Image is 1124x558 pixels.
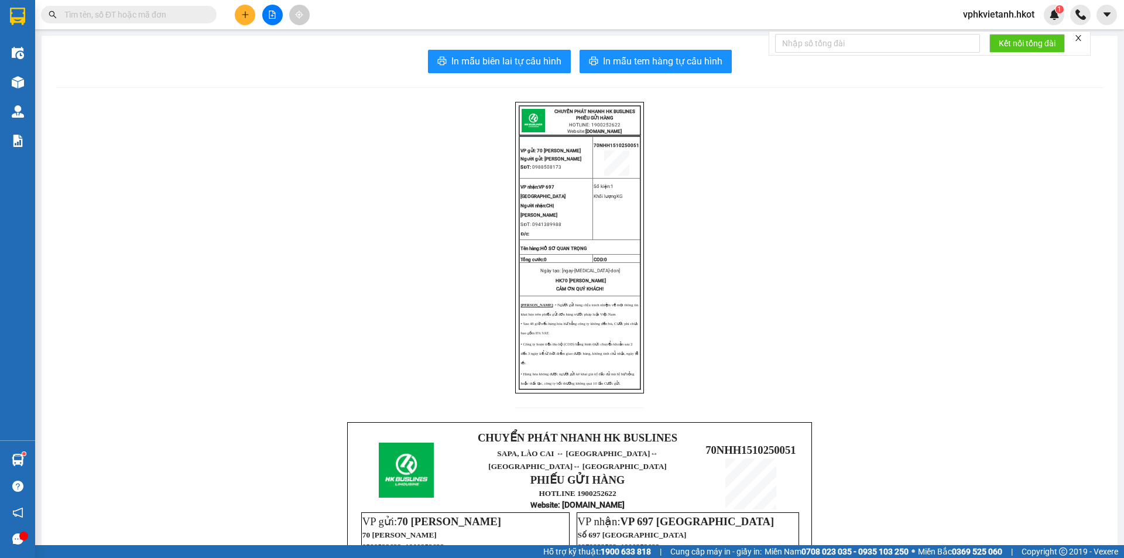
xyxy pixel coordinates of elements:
span: HK70 [PERSON_NAME] [556,278,606,283]
span: • Hàng hóa không được người gửi kê khai giá trị đầy đủ mà bị hư hỏng hoặc thất lạc, công ty bồi t... [520,372,634,385]
span: aim [295,11,303,19]
span: 0588522622, 1900252622 [362,542,444,551]
span: KG [616,194,622,199]
span: question-circle [12,481,23,492]
span: Tổng cước: [520,257,547,262]
img: warehouse-icon [12,454,24,466]
span: Số 697 [GEOGRAPHIC_DATA] [578,530,687,539]
span: Website [530,501,558,509]
button: aim [289,5,310,25]
span: file-add [268,11,276,19]
span: : • Người gửi hàng chịu trách nhiệm về mọi thông tin khai báo trên phiếu gửi đơn hàng trước pháp ... [520,303,638,316]
span: Ngày tạo: [ngay-[MEDICAL_DATA]-don] [540,268,620,273]
span: Khối lượng [594,194,616,199]
span: notification [12,507,23,518]
span: HOTLINE: 1900252622 [569,122,621,128]
span: Kết nối tổng đài [999,37,1056,50]
span: | [1011,545,1013,558]
sup: 1 [1056,5,1064,13]
span: 0 [604,257,607,262]
span: CHỊ [PERSON_NAME] [520,203,557,218]
span: close [1074,34,1082,42]
span: | [660,545,662,558]
button: caret-down [1096,5,1117,25]
span: CẢM ƠN QUÝ KHÁCH! [556,286,604,292]
span: 70 [PERSON_NAME] [362,530,437,539]
strong: Tên hàng: [520,246,587,251]
span: Đ/c: [520,231,529,237]
span: ⚪️ [911,549,915,554]
strong: CHUYỂN PHÁT NHANH HK BUSLINES [478,432,677,444]
img: icon-new-feature [1049,9,1060,20]
span: 0 [544,257,547,262]
strong: [DOMAIN_NAME] [585,129,622,134]
span: 1 [611,184,614,189]
span: • Công ty hoàn tiền thu hộ (COD) bằng hình thức chuyển khoản sau 2 đến 3 ngày kể từ thời điểm gia... [520,342,638,365]
span: • Sau 48 giờ nếu hàng hóa hư hỏng công ty không đền bù, Cước phí chưa bao gồm 8% VAT. [520,321,638,335]
img: logo [379,443,434,498]
strong: : [DOMAIN_NAME] [530,500,625,509]
span: VP nhận: [578,515,775,528]
span: Hỗ trợ kỹ thuật: [543,545,651,558]
span: VP 697 [GEOGRAPHIC_DATA] [520,184,566,199]
span: plus [241,11,249,19]
strong: PHIẾU GỬI HÀNG [530,474,625,486]
span: 0379232522, 1900252622 [578,542,660,551]
strong: 1900 633 818 [601,547,651,556]
strong: 0708 023 035 - 0935 103 250 [801,547,909,556]
span: search [49,11,57,19]
span: copyright [1059,547,1067,556]
button: Kết nối tổng đài [989,34,1065,53]
strong: CHUYỂN PHÁT NHANH HK BUSLINES [554,109,635,114]
img: phone-icon [1075,9,1086,20]
span: vphkvietanh.hkot [954,7,1044,22]
strong: HOTLINE 1900252622 [539,489,616,498]
span: In mẫu biên lai tự cấu hình [451,54,561,69]
sup: 1 [22,452,26,456]
span: In mẫu tem hàng tự cấu hình [603,54,722,69]
span: Website: [567,129,622,134]
img: logo-vxr [10,8,25,25]
span: 70NHH1510250051 [705,444,796,456]
span: 70 [PERSON_NAME] [537,148,581,153]
span: ↔ [GEOGRAPHIC_DATA] [488,449,666,471]
img: logo [522,109,545,132]
span: [PERSON_NAME] [544,156,581,162]
button: file-add [262,5,283,25]
span: 70 [PERSON_NAME] [397,515,501,528]
span: printer [589,56,598,67]
button: printerIn mẫu tem hàng tự cấu hình [580,50,732,73]
span: COD: [594,257,607,262]
span: 1 [1057,5,1061,13]
span: 0988508173 [532,165,561,170]
input: Nhập số tổng đài [775,34,980,53]
strong: [PERSON_NAME] [520,303,553,307]
img: warehouse-icon [12,76,24,88]
span: SAPA, LÀO CAI ↔ [GEOGRAPHIC_DATA] [488,449,666,471]
span: SĐT: 0941389988 [520,222,561,227]
span: Cung cấp máy in - giấy in: [670,545,762,558]
span: Người gửi: [520,156,543,162]
strong: 0369 525 060 [952,547,1002,556]
strong: SĐT: [520,165,531,170]
span: 70NHH1510250051 [594,143,639,148]
span: VP gửi: [520,148,536,153]
span: Người nhận: [520,203,546,208]
span: VP nhận: [520,184,539,190]
span: Miền Bắc [918,545,1002,558]
span: message [12,533,23,545]
button: printerIn mẫu biên lai tự cấu hình [428,50,571,73]
span: printer [437,56,447,67]
span: HỒ SƠ QUAN TRỌNG [540,246,587,251]
strong: PHIẾU GỬI HÀNG [576,115,613,121]
img: warehouse-icon [12,105,24,118]
span: Số kiện: [594,184,614,189]
span: caret-down [1102,9,1112,20]
input: Tìm tên, số ĐT hoặc mã đơn [64,8,203,21]
span: VP gửi: [362,515,501,528]
button: plus [235,5,255,25]
span: Miền Nam [765,545,909,558]
img: solution-icon [12,135,24,147]
img: warehouse-icon [12,47,24,59]
span: ↔ [GEOGRAPHIC_DATA] [573,462,667,471]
